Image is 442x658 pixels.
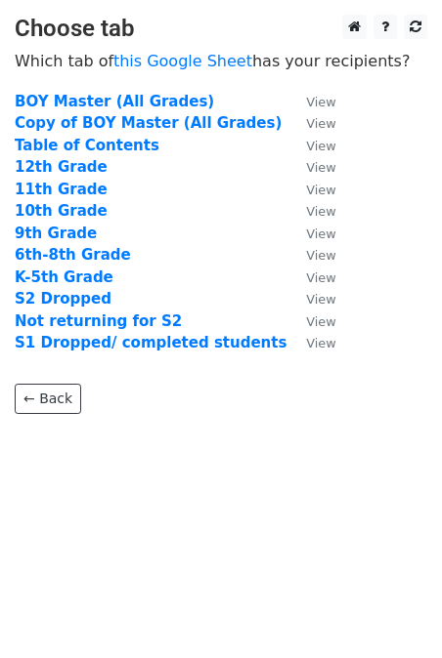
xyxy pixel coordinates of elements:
a: View [287,158,335,176]
small: View [306,336,335,350]
a: 9th Grade [15,225,97,242]
small: View [306,248,335,263]
a: BOY Master (All Grades) [15,93,214,110]
a: S2 Dropped [15,290,111,308]
a: 12th Grade [15,158,108,176]
small: View [306,95,335,109]
a: View [287,137,335,154]
a: K-5th Grade [15,268,113,286]
small: View [306,270,335,285]
small: View [306,314,335,329]
small: View [306,292,335,307]
a: View [287,334,335,351]
a: 6th-8th Grade [15,246,131,264]
a: View [287,268,335,286]
small: View [306,226,335,241]
a: View [287,202,335,220]
small: View [306,160,335,175]
a: View [287,312,335,330]
a: View [287,290,335,308]
a: View [287,114,335,132]
p: Which tab of has your recipients? [15,51,427,71]
h3: Choose tab [15,15,427,43]
a: S1 Dropped/ completed students [15,334,287,351]
a: View [287,225,335,242]
small: View [306,116,335,131]
a: ← Back [15,384,81,414]
a: View [287,93,335,110]
small: View [306,204,335,219]
a: this Google Sheet [113,52,252,70]
small: View [306,183,335,197]
small: View [306,139,335,153]
a: Not returning for S2 [15,312,182,330]
a: View [287,181,335,198]
a: 11th Grade [15,181,108,198]
a: Table of Contents [15,137,159,154]
a: Copy of BOY Master (All Grades) [15,114,282,132]
a: 10th Grade [15,202,108,220]
a: View [287,246,335,264]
